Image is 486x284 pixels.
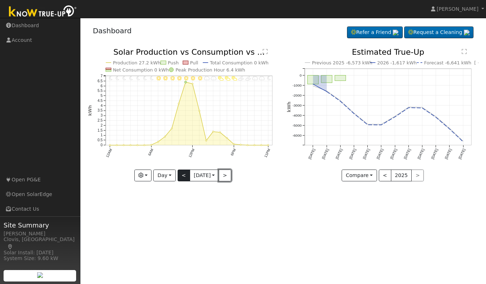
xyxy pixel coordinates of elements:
[212,131,214,132] circle: onclick=""
[130,145,131,146] circle: onclick=""
[292,93,302,97] text: -2000
[98,118,103,122] text: 2.5
[458,148,466,160] text: [DATE]
[437,6,478,12] span: [PERSON_NAME]
[448,127,451,130] circle: onclick=""
[137,145,138,146] circle: onclick=""
[448,128,451,131] circle: onclick=""
[116,76,119,80] i: 1AM - Clear
[435,116,437,119] circle: onclick=""
[254,145,255,146] circle: onclick=""
[232,76,237,80] i: 6PM - PartlyCloudy
[312,84,314,87] circle: onclick=""
[163,76,168,80] i: 8AM - MostlyClear
[100,143,103,147] text: 0
[342,170,377,182] button: Compare
[379,170,391,182] button: <
[191,76,195,80] i: 12PM - Clear
[123,145,124,146] circle: onclick=""
[246,76,251,80] i: 8PM - PartlyCloudy
[267,145,269,146] circle: onclick=""
[105,148,113,158] text: 12AM
[4,220,76,230] span: Site Summary
[366,123,369,126] circle: onclick=""
[325,89,328,92] circle: onclick=""
[292,103,302,107] text: -3000
[177,76,182,80] i: 10AM - Clear
[380,123,383,126] circle: onclick=""
[211,76,217,80] i: 3PM - Cloudy
[100,104,103,108] text: 4
[98,79,103,83] text: 6.5
[366,123,369,126] circle: onclick=""
[267,76,271,80] i: 11PM - MostlyClear
[109,76,112,80] i: 12AM - Clear
[292,83,302,87] text: -1000
[407,107,410,109] circle: onclick=""
[157,141,159,143] circle: onclick=""
[37,272,43,278] img: retrieve
[100,114,103,118] text: 3
[175,67,245,73] text: Peak Production Hour 6.4 kWh
[113,48,265,57] text: Solar Production vs Consumption vs ...
[292,113,302,117] text: -4000
[308,148,316,160] text: [DATE]
[209,60,268,65] text: Total Consumption 0 kWh
[393,116,396,118] circle: onclick=""
[129,76,133,80] i: 3AM - Clear
[352,48,425,57] text: Estimated True-Up
[218,76,224,80] i: 4PM - PartlyCloudy
[421,107,424,109] circle: onclick=""
[184,81,187,83] circle: onclick=""
[98,109,103,113] text: 3.5
[147,148,154,156] text: 6AM
[407,106,410,109] circle: onclick=""
[292,123,302,127] text: -5000
[190,60,198,65] text: Pull
[184,76,188,80] i: 11AM - Clear
[259,76,265,80] i: 10PM - MostlyCloudy
[168,60,179,65] text: Push
[431,148,439,160] text: [DATE]
[116,145,117,146] circle: onclick=""
[299,73,302,77] text: 0
[325,90,328,93] circle: onclick=""
[261,145,262,146] circle: onclick=""
[263,49,268,54] text: 
[321,75,332,83] rect: onclick=""
[312,83,314,85] circle: onclick=""
[109,145,110,146] circle: onclick=""
[100,94,103,98] text: 5
[4,230,76,238] div: [PERSON_NAME]
[230,148,237,156] text: 6PM
[321,148,329,160] text: [DATE]
[100,123,103,127] text: 2
[390,148,398,160] text: [DATE]
[417,148,425,160] text: [DATE]
[5,4,80,20] img: Know True-Up
[308,75,319,84] rect: onclick=""
[444,148,452,160] text: [DATE]
[190,170,219,182] button: [DATE]
[393,30,398,35] img: retrieve
[376,148,384,160] text: [DATE]
[136,76,140,80] i: 4AM - Clear
[391,170,412,182] button: 2025
[404,26,473,39] a: Request a Cleaning
[464,30,470,35] img: retrieve
[421,106,424,109] circle: onclick=""
[339,99,342,102] circle: onclick=""
[292,133,302,137] text: -6000
[123,76,126,80] i: 2AM - Clear
[93,26,132,35] a: Dashboard
[98,99,103,103] text: 4.5
[7,244,14,250] a: Map
[348,148,357,160] text: [DATE]
[219,170,231,182] button: >
[205,140,207,141] circle: onclick=""
[100,74,103,78] text: 7
[150,145,152,146] circle: onclick=""
[98,138,103,142] text: 0.5
[462,49,467,54] text: 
